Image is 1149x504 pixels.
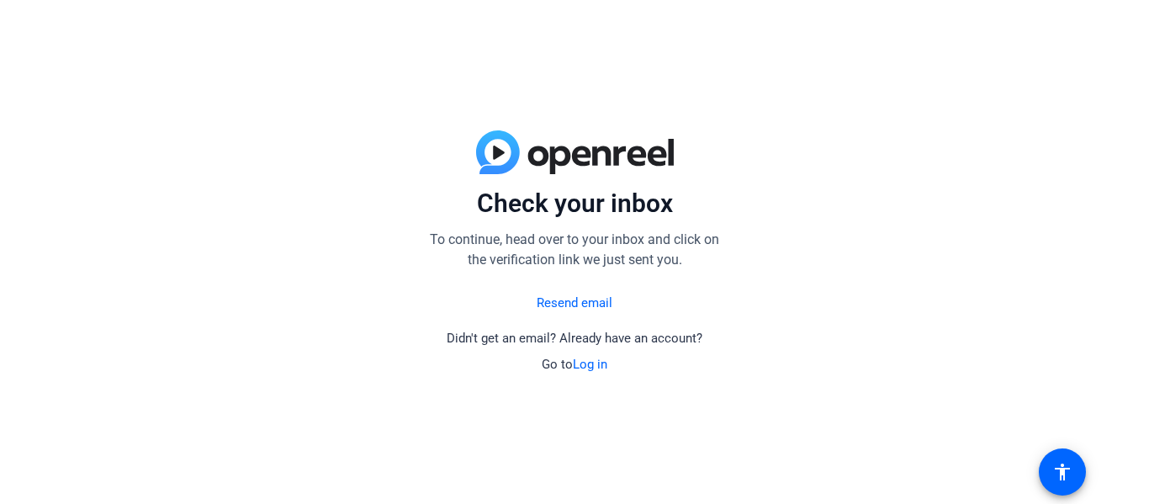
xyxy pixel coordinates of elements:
[423,188,726,220] p: Check your inbox
[573,357,607,372] a: Log in
[537,294,612,313] a: Resend email
[423,230,726,270] p: To continue, head over to your inbox and click on the verification link we just sent you.
[542,357,607,372] span: Go to
[476,130,674,174] img: blue-gradient.svg
[447,331,702,346] span: Didn't get an email? Already have an account?
[1052,462,1072,482] mat-icon: accessibility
